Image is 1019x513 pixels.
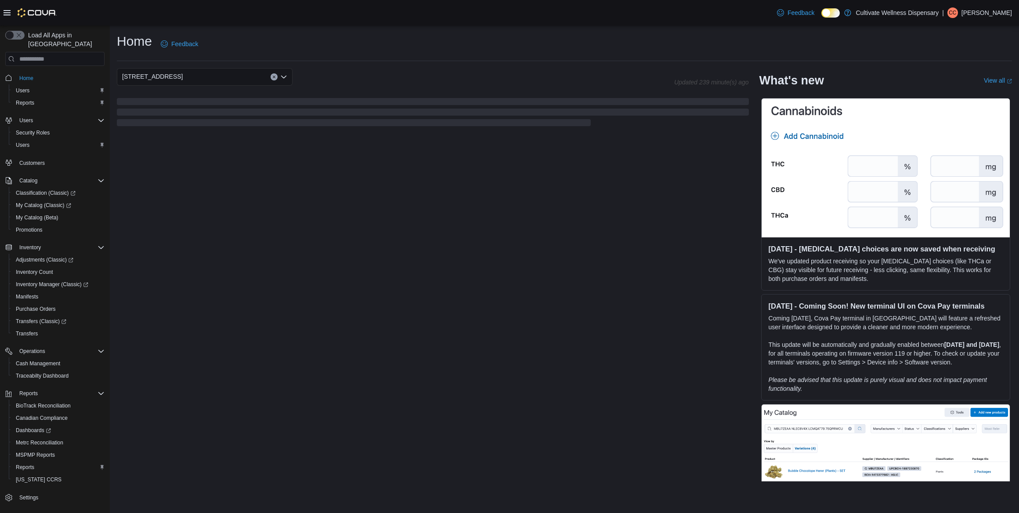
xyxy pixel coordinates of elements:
[9,84,108,97] button: Users
[16,318,66,325] span: Transfers (Classic)
[16,189,76,196] span: Classification (Classic)
[9,315,108,327] a: Transfers (Classic)
[2,241,108,254] button: Inventory
[961,7,1012,18] p: [PERSON_NAME]
[16,293,38,300] span: Manifests
[12,279,92,290] a: Inventory Manager (Classic)
[16,73,37,84] a: Home
[12,200,105,211] span: My Catalog (Classic)
[16,214,58,221] span: My Catalog (Beta)
[16,269,53,276] span: Inventory Count
[16,87,29,94] span: Users
[16,388,105,399] span: Reports
[12,474,105,485] span: Washington CCRS
[2,345,108,357] button: Operations
[984,77,1012,84] a: View allExternal link
[16,202,71,209] span: My Catalog (Classic)
[16,492,105,503] span: Settings
[949,7,956,18] span: CC
[16,175,41,186] button: Catalog
[9,412,108,424] button: Canadian Compliance
[12,328,105,339] span: Transfers
[12,127,53,138] a: Security Roles
[12,85,33,96] a: Users
[12,291,105,302] span: Manifests
[821,8,840,18] input: Dark Mode
[12,255,105,265] span: Adjustments (Classic)
[2,71,108,84] button: Home
[12,400,74,411] a: BioTrack Reconciliation
[9,473,108,486] button: [US_STATE] CCRS
[16,142,29,149] span: Users
[16,402,71,409] span: BioTrack Reconciliation
[12,188,79,198] a: Classification (Classic)
[9,187,108,199] a: Classification (Classic)
[16,226,43,233] span: Promotions
[19,177,37,184] span: Catalog
[947,7,958,18] div: Christopher Cochran
[12,450,105,460] span: MSPMP Reports
[12,462,105,473] span: Reports
[16,451,55,458] span: MSPMP Reports
[16,464,34,471] span: Reports
[16,346,49,357] button: Operations
[18,8,57,17] img: Cova
[2,491,108,504] button: Settings
[117,33,152,50] h1: Home
[271,73,278,80] button: Clear input
[12,425,54,436] a: Dashboards
[9,254,108,266] a: Adjustments (Classic)
[12,279,105,290] span: Inventory Manager (Classic)
[788,8,814,17] span: Feedback
[16,99,34,106] span: Reports
[25,31,105,48] span: Load All Apps in [GEOGRAPHIC_DATA]
[12,413,71,423] a: Canadian Compliance
[12,304,59,314] a: Purchase Orders
[12,140,33,150] a: Users
[16,72,105,83] span: Home
[12,413,105,423] span: Canadian Compliance
[9,97,108,109] button: Reports
[16,360,60,367] span: Cash Management
[9,327,108,340] button: Transfers
[12,200,75,211] a: My Catalog (Classic)
[19,75,33,82] span: Home
[9,357,108,370] button: Cash Management
[759,73,824,87] h2: What's new
[16,330,38,337] span: Transfers
[12,225,105,235] span: Promotions
[9,211,108,224] button: My Catalog (Beta)
[9,449,108,461] button: MSPMP Reports
[12,267,105,277] span: Inventory Count
[12,358,105,369] span: Cash Management
[9,199,108,211] a: My Catalog (Classic)
[19,390,38,397] span: Reports
[9,400,108,412] button: BioTrack Reconciliation
[122,71,183,82] span: [STREET_ADDRESS]
[16,242,105,253] span: Inventory
[16,306,56,313] span: Purchase Orders
[12,474,65,485] a: [US_STATE] CCRS
[16,427,51,434] span: Dashboards
[16,242,44,253] button: Inventory
[769,376,987,392] em: Please be advised that this update is purely visual and does not impact payment functionality.
[9,139,108,151] button: Users
[16,476,61,483] span: [US_STATE] CCRS
[9,291,108,303] button: Manifests
[9,370,108,382] button: Traceabilty Dashboard
[9,437,108,449] button: Metrc Reconciliation
[12,358,64,369] a: Cash Management
[19,348,45,355] span: Operations
[12,291,42,302] a: Manifests
[674,79,749,86] p: Updated 239 minute(s) ago
[12,225,46,235] a: Promotions
[769,302,1003,310] h3: [DATE] - Coming Soon! New terminal UI on Cova Pay terminals
[12,437,105,448] span: Metrc Reconciliation
[12,98,105,108] span: Reports
[9,461,108,473] button: Reports
[16,439,63,446] span: Metrc Reconciliation
[12,255,77,265] a: Adjustments (Classic)
[16,281,88,288] span: Inventory Manager (Classic)
[12,400,105,411] span: BioTrack Reconciliation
